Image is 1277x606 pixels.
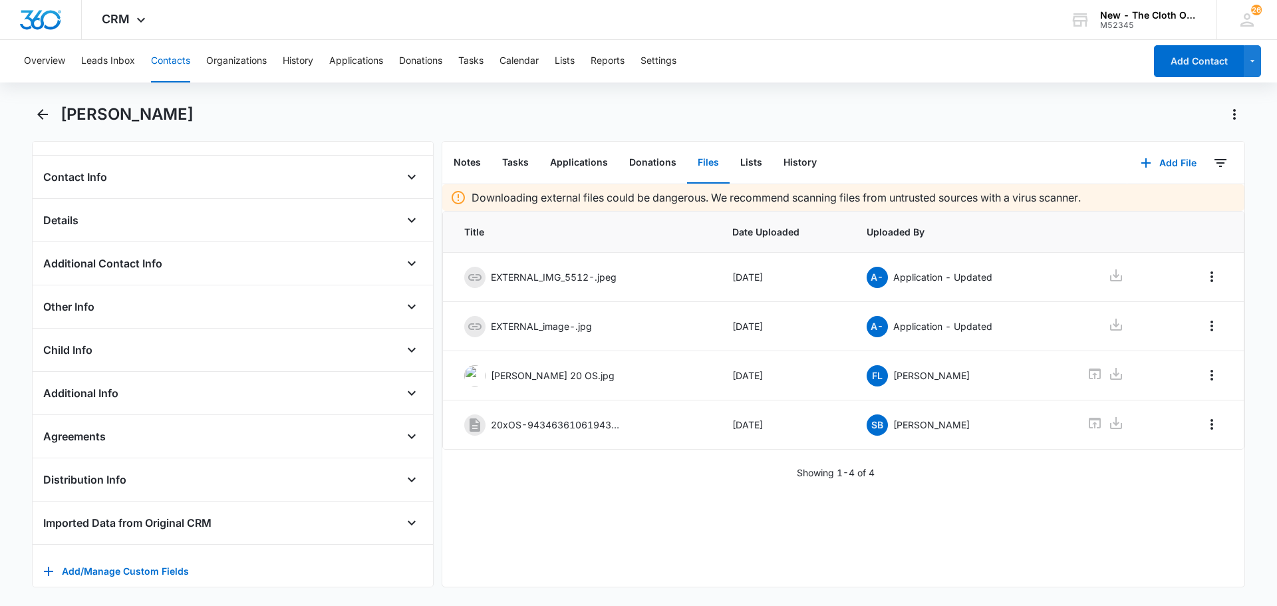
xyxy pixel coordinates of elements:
button: Organizations [206,40,267,82]
span: Title [464,225,700,239]
button: Reports [591,40,625,82]
button: Leads Inbox [81,40,135,82]
button: Overflow Menu [1201,365,1222,386]
button: Lists [555,40,575,82]
button: Applications [539,142,619,184]
td: [DATE] [716,351,851,400]
span: Date Uploaded [732,225,835,239]
td: [DATE] [716,253,851,302]
h4: Contact Info [43,169,107,185]
button: Open [401,210,422,231]
button: Tasks [458,40,484,82]
button: Actions [1224,104,1245,125]
h4: Imported Data from Original CRM [43,515,212,531]
span: A- [867,316,888,337]
p: EXTERNAL_image-.jpg [491,319,592,333]
p: [PERSON_NAME] [893,369,970,382]
span: FL [867,365,888,386]
button: Open [401,426,422,447]
p: Showing 1-4 of 4 [797,466,875,480]
button: Notes [443,142,492,184]
span: SB [867,414,888,436]
button: Add File [1127,147,1210,179]
p: Application - Updated [893,319,992,333]
button: Calendar [499,40,539,82]
h4: Agreements [43,428,106,444]
span: CRM [102,12,130,26]
p: 20xOS-9434636106194313101209--[PERSON_NAME]-Mrquez-10102025.pdf [491,418,624,432]
h4: Details [43,212,78,228]
button: History [773,142,827,184]
p: Downloading external files could be dangerous. We recommend scanning files from untrusted sources... [472,190,1081,206]
button: Lists [730,142,773,184]
div: notifications count [1251,5,1262,15]
button: Files [687,142,730,184]
a: Add/Manage Custom Fields [43,570,189,581]
button: Open [401,339,422,361]
button: Back [32,104,53,125]
button: Overview [24,40,65,82]
button: Open [401,469,422,490]
button: Filters [1210,152,1231,174]
span: Uploaded By [867,225,1055,239]
button: Open [401,253,422,274]
button: History [283,40,313,82]
p: EXTERNAL_IMG_5512-.jpeg [491,270,617,284]
h4: Additional Contact Info [43,255,162,271]
p: [PERSON_NAME] 20 OS.jpg [491,369,615,382]
button: Add Contact [1154,45,1244,77]
button: Settings [640,40,676,82]
td: [DATE] [716,400,851,450]
h4: Distribution Info [43,472,126,488]
button: Open [401,166,422,188]
p: Application - Updated [893,270,992,284]
button: Add/Manage Custom Fields [43,555,189,587]
button: Overflow Menu [1201,266,1222,287]
button: Open [401,512,422,533]
button: Applications [329,40,383,82]
button: Contacts [151,40,190,82]
h4: Other Info [43,299,94,315]
h4: Child Info [43,342,92,358]
button: Overflow Menu [1201,315,1222,337]
button: Overflow Menu [1201,414,1222,435]
button: Open [401,296,422,317]
h4: Additional Info [43,385,118,401]
button: Donations [619,142,687,184]
td: [DATE] [716,302,851,351]
p: [PERSON_NAME] [893,418,970,432]
button: Open [401,382,422,404]
div: account id [1100,21,1197,30]
div: account name [1100,10,1197,21]
span: A- [867,267,888,288]
span: 26 [1251,5,1262,15]
h1: [PERSON_NAME] [61,104,194,124]
button: Donations [399,40,442,82]
button: Tasks [492,142,539,184]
